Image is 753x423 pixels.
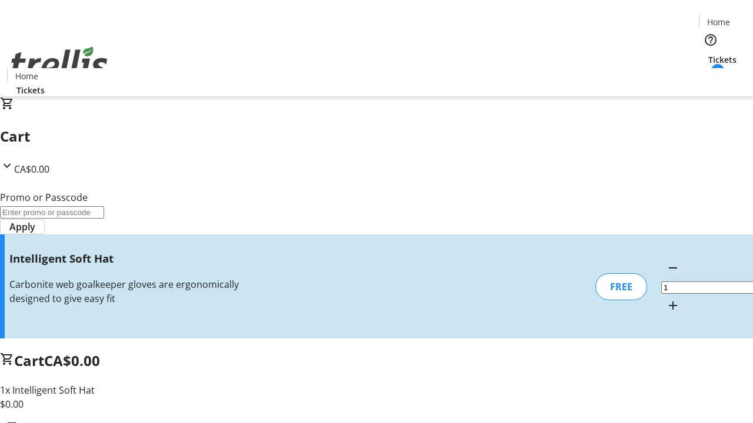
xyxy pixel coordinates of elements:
span: Apply [9,220,35,234]
span: Home [15,70,38,82]
button: Decrement by one [661,256,685,280]
span: CA$0.00 [44,351,100,370]
span: Tickets [708,53,737,66]
a: Home [8,70,45,82]
div: FREE [595,273,647,300]
button: Increment by one [661,294,685,317]
span: Tickets [16,84,45,96]
span: Home [707,16,730,28]
span: CA$0.00 [14,163,49,176]
button: Help [699,28,722,52]
a: Home [699,16,737,28]
a: Tickets [699,53,746,66]
img: Orient E2E Organization vt8qAQIrmI's Logo [7,33,112,92]
div: Carbonite web goalkeeper gloves are ergonomically designed to give easy fit [9,277,266,305]
h3: Intelligent Soft Hat [9,250,266,267]
button: Cart [699,66,722,89]
a: Tickets [7,84,54,96]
